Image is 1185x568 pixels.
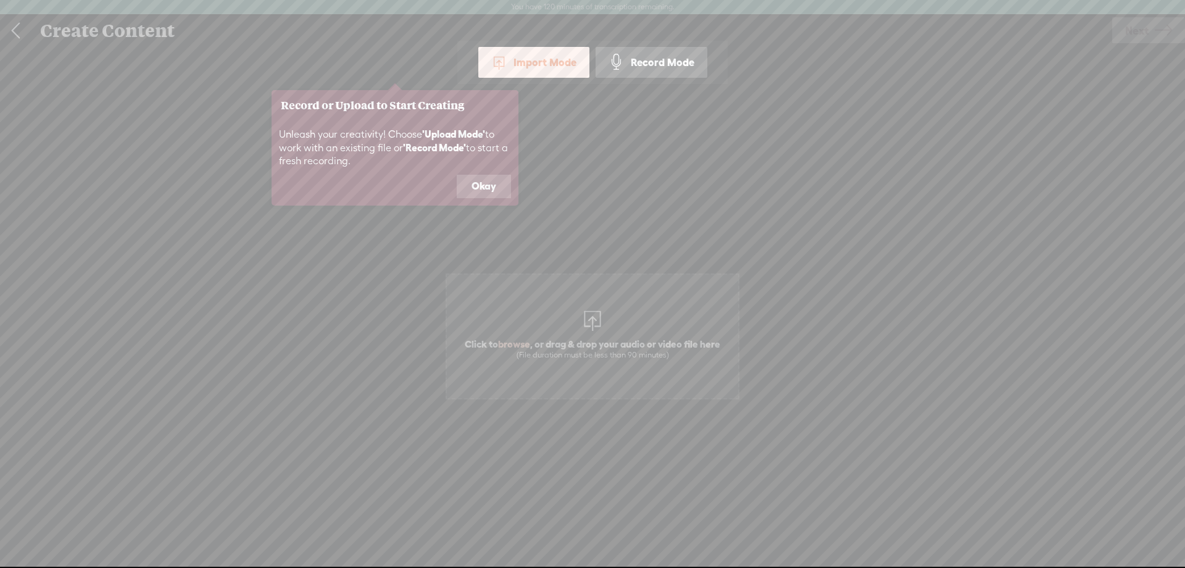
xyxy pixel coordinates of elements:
button: Okay [457,175,511,198]
b: 'Record Mode' [403,142,466,153]
div: Unleash your creativity! Choose to work with an existing file or to start a fresh recording. [272,120,518,175]
b: 'Upload Mode' [422,128,485,140]
div: Record Mode [596,47,707,78]
h3: Record or Upload to Start Creating [281,99,509,111]
div: Import Mode [478,47,589,78]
